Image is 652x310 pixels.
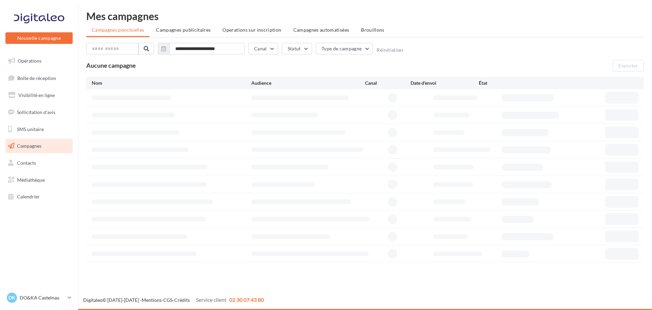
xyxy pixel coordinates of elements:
[4,122,74,136] a: SMS unitaire
[4,139,74,153] a: Campagnes
[479,80,547,86] div: État
[86,62,136,69] span: Aucune campagne
[83,297,103,303] a: Digitaleo
[142,297,162,303] a: Mentions
[17,160,36,166] span: Contacts
[282,43,312,54] button: Statut
[229,296,264,303] span: 02 30 07 43 80
[8,294,15,301] span: DK
[17,194,40,199] span: Calendrier
[18,92,55,98] span: Visibilité en ligne
[361,27,384,33] span: Brouillons
[613,60,644,71] button: Exporter
[293,27,349,33] span: Campagnes automatisées
[4,156,74,170] a: Contacts
[4,105,74,119] a: Sollicitation d'avis
[5,32,73,44] button: Nouvelle campagne
[316,43,373,54] button: Type de campagne
[18,58,41,64] span: Opérations
[196,296,227,303] span: Service client
[4,173,74,187] a: Médiathèque
[251,80,365,86] div: Audience
[92,80,251,86] div: Nom
[365,80,411,86] div: Canal
[4,54,74,68] a: Opérations
[4,88,74,102] a: Visibilité en ligne
[17,177,45,183] span: Médiathèque
[20,294,65,301] p: DO&KA Castelnau
[156,27,211,33] span: Campagnes publicitaires
[4,71,74,85] a: Boîte de réception
[411,80,479,86] div: Date d'envoi
[17,143,41,149] span: Campagnes
[17,75,56,81] span: Boîte de réception
[83,297,264,303] span: © [DATE]-[DATE] - - -
[248,43,278,54] button: Canal
[163,297,173,303] a: CGS
[377,47,404,53] button: Réinitialiser
[5,291,73,304] a: DK DO&KA Castelnau
[174,297,190,303] a: Crédits
[17,126,44,132] span: SMS unitaire
[222,27,281,33] span: Operations sur inscription
[4,190,74,204] a: Calendrier
[86,11,644,21] div: Mes campagnes
[17,109,55,115] span: Sollicitation d'avis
